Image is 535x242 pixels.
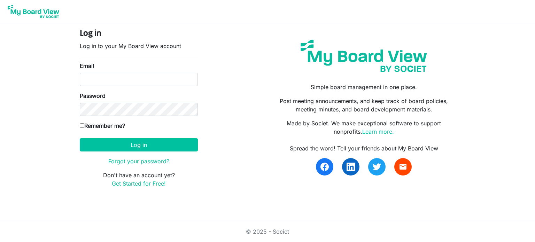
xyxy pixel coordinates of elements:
[80,171,198,188] p: Don't have an account yet?
[80,92,106,100] label: Password
[80,123,84,128] input: Remember me?
[273,144,455,153] div: Spread the word! Tell your friends about My Board View
[273,97,455,114] p: Post meeting announcements, and keep track of board policies, meeting minutes, and board developm...
[80,122,125,130] label: Remember me?
[6,3,61,20] img: My Board View Logo
[80,62,94,70] label: Email
[399,163,407,171] span: email
[273,119,455,136] p: Made by Societ. We make exceptional software to support nonprofits.
[373,163,381,171] img: twitter.svg
[112,180,166,187] a: Get Started for Free!
[80,42,198,50] p: Log in to your My Board View account
[108,158,169,165] a: Forgot your password?
[347,163,355,171] img: linkedin.svg
[320,163,329,171] img: facebook.svg
[295,34,432,77] img: my-board-view-societ.svg
[362,128,394,135] a: Learn more.
[80,138,198,151] button: Log in
[273,83,455,91] p: Simple board management in one place.
[394,158,412,175] a: email
[80,29,198,39] h4: Log in
[246,228,289,235] a: © 2025 - Societ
